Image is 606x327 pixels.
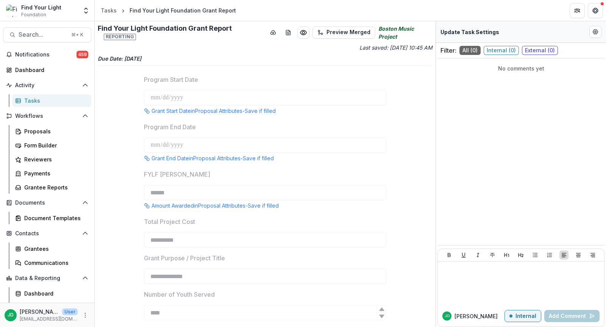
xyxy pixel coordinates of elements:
button: More [81,311,90,320]
div: Document Templates [24,214,85,222]
span: Notifications [15,52,77,58]
div: Tasks [24,97,85,105]
p: Due Date: [DATE] [98,55,433,63]
div: Communications [24,259,85,267]
div: Find Your Light Foundation Grant Report [130,6,236,14]
p: Program End Date [144,122,196,131]
a: Proposals [12,125,91,138]
p: Filter: [440,46,456,55]
p: [PERSON_NAME] [20,308,59,316]
button: Edit Form Settings [589,26,601,38]
button: Get Help [588,3,603,18]
p: Update Task Settings [440,28,499,36]
button: Ordered List [545,250,554,260]
p: [EMAIL_ADDRESS][DOMAIN_NAME] [20,316,78,322]
a: Tasks [98,5,120,16]
p: Amount Awarded in Proposal Attributes - Save if filled [151,202,279,210]
span: Documents [15,200,79,206]
button: Notifications459 [3,49,91,61]
span: Contacts [15,230,79,237]
button: Bullet List [531,250,540,260]
span: Activity [15,82,79,89]
button: Bold [445,250,454,260]
div: Tasks [101,6,117,14]
div: Jeffrey Dollinger [445,314,450,318]
div: Proposals [24,127,85,135]
p: Program Start Date [144,75,198,84]
button: Preview Merged [312,27,375,39]
div: ⌘ + K [70,31,85,39]
span: Data & Reporting [15,275,79,282]
p: No comments yet [440,64,601,72]
button: Open Data & Reporting [3,272,91,284]
a: Dashboard [12,287,91,300]
h2: Find Your Light Foundation Grant Report [98,24,264,41]
button: Align Center [574,250,583,260]
button: Align Left [559,250,569,260]
a: Payments [12,167,91,180]
button: Heading 2 [516,250,525,260]
a: Document Templates [12,212,91,224]
a: Tasks [12,94,91,107]
div: Payments [24,169,85,177]
button: Preview 78708d48-a3b3-4e01-aa3e-b30cbea27b32.pdf [297,27,309,39]
p: Grant Purpose / Project Title [144,253,225,263]
button: Heading 1 [502,250,511,260]
button: Align Right [588,250,597,260]
span: Workflows [15,113,79,119]
button: download-word-button [282,27,294,39]
p: Grant End Date in Proposal Attributes - Save if filled [151,154,274,162]
button: download-button [267,27,279,39]
a: Data Report [12,301,91,314]
button: Open Workflows [3,110,91,122]
img: Find Your Light [6,5,18,17]
button: Internal [504,310,541,322]
span: All ( 0 ) [459,46,481,55]
button: Open Documents [3,197,91,209]
nav: breadcrumb [98,5,239,16]
button: Open Activity [3,79,91,91]
button: Italicize [473,250,483,260]
button: Strike [488,250,497,260]
i: Boston Music Project [378,25,433,41]
p: Number of Youth Served [144,290,215,299]
button: Open Contacts [3,227,91,239]
button: Add Comment [544,310,600,322]
p: FYLF [PERSON_NAME] [144,170,210,179]
span: 459 [77,51,88,58]
span: External ( 0 ) [522,46,558,55]
span: Internal ( 0 ) [484,46,519,55]
div: Reviewers [24,155,85,163]
a: Reviewers [12,153,91,166]
a: Grantees [12,243,91,255]
span: Search... [19,31,67,38]
a: Communications [12,257,91,269]
button: Open entity switcher [81,3,91,18]
div: Dashboard [15,66,85,74]
div: Jeffrey Dollinger [8,313,14,318]
button: Underline [459,250,468,260]
div: Grantees [24,245,85,253]
p: User [62,308,78,315]
p: Grant Start Date in Proposal Attributes - Save if filled [151,107,276,115]
p: Internal [515,313,536,319]
p: Total Project Cost [144,217,195,226]
div: Grantee Reports [24,183,85,191]
a: Grantee Reports [12,181,91,194]
p: [PERSON_NAME] [454,312,498,320]
div: Form Builder [24,141,85,149]
button: Search... [3,27,91,42]
span: Foundation [21,11,46,18]
button: Partners [570,3,585,18]
a: Form Builder [12,139,91,152]
div: Dashboard [24,289,85,297]
p: Last saved: [DATE] 10:45 AM [267,44,433,52]
div: Find Your Light [21,3,61,11]
a: Dashboard [3,64,91,76]
span: Reporting [104,34,136,40]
